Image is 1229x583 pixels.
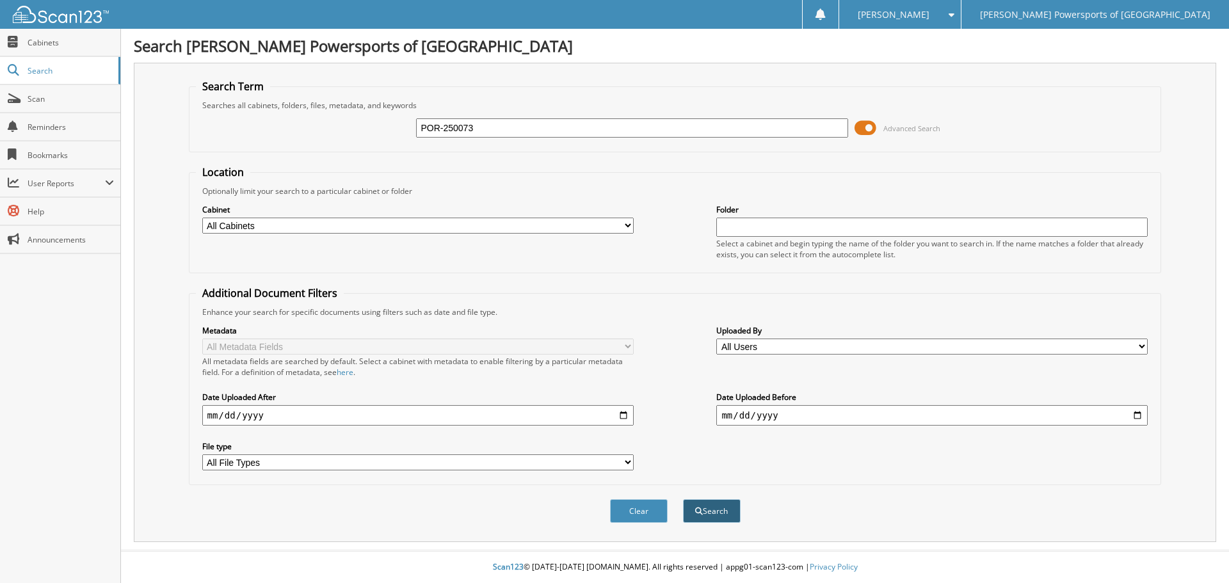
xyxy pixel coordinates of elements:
[883,124,940,133] span: Advanced Search
[716,405,1148,426] input: end
[202,392,634,403] label: Date Uploaded After
[28,178,105,189] span: User Reports
[134,35,1216,56] h1: Search [PERSON_NAME] Powersports of [GEOGRAPHIC_DATA]
[196,286,344,300] legend: Additional Document Filters
[980,11,1210,19] span: [PERSON_NAME] Powersports of [GEOGRAPHIC_DATA]
[196,165,250,179] legend: Location
[202,441,634,452] label: File type
[196,79,270,93] legend: Search Term
[716,204,1148,215] label: Folder
[683,499,741,523] button: Search
[716,238,1148,260] div: Select a cabinet and begin typing the name of the folder you want to search in. If the name match...
[13,6,109,23] img: scan123-logo-white.svg
[202,325,634,336] label: Metadata
[1165,522,1229,583] iframe: Chat Widget
[337,367,353,378] a: here
[610,499,668,523] button: Clear
[202,356,634,378] div: All metadata fields are searched by default. Select a cabinet with metadata to enable filtering b...
[493,561,524,572] span: Scan123
[716,392,1148,403] label: Date Uploaded Before
[28,93,114,104] span: Scan
[196,100,1155,111] div: Searches all cabinets, folders, files, metadata, and keywords
[28,150,114,161] span: Bookmarks
[28,65,112,76] span: Search
[28,234,114,245] span: Announcements
[202,204,634,215] label: Cabinet
[196,186,1155,196] div: Optionally limit your search to a particular cabinet or folder
[716,325,1148,336] label: Uploaded By
[28,37,114,48] span: Cabinets
[810,561,858,572] a: Privacy Policy
[28,206,114,217] span: Help
[121,552,1229,583] div: © [DATE]-[DATE] [DOMAIN_NAME]. All rights reserved | appg01-scan123-com |
[196,307,1155,317] div: Enhance your search for specific documents using filters such as date and file type.
[28,122,114,132] span: Reminders
[202,405,634,426] input: start
[858,11,929,19] span: [PERSON_NAME]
